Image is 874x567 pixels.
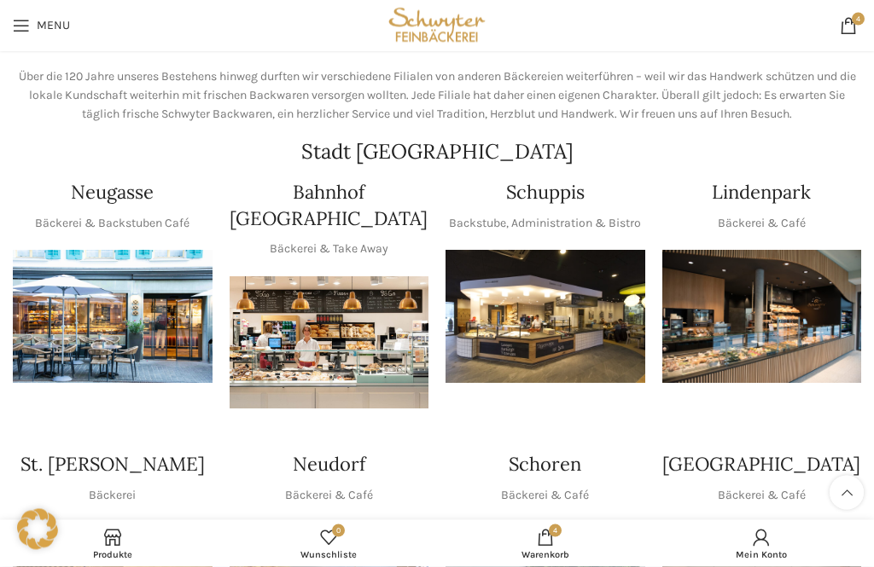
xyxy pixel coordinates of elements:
[446,251,645,384] div: 1 / 1
[71,180,154,206] h4: Neugasse
[13,68,861,125] p: Über die 120 Jahre unseres Bestehens hinweg durften wir verschiedene Filialen von anderen Bäckere...
[285,487,373,506] p: Bäckerei & Café
[13,549,213,560] span: Produkte
[718,487,806,506] p: Bäckerei & Café
[4,524,221,563] a: Produkte
[385,17,490,32] a: Site logo
[831,9,865,43] a: 4
[221,524,438,563] a: 0 Wunschliste
[662,452,860,478] h4: [GEOGRAPHIC_DATA]
[4,9,79,43] a: Open mobile menu
[13,142,861,163] h2: Stadt [GEOGRAPHIC_DATA]
[35,215,189,234] p: Bäckerei & Backstuben Café
[712,180,811,206] h4: Lindenpark
[20,452,205,478] h4: St. [PERSON_NAME]
[509,452,581,478] h4: Schoren
[446,251,645,384] img: 150130-Schwyter-013
[13,251,213,384] img: Neugasse
[549,524,562,537] span: 4
[270,240,388,259] p: Bäckerei & Take Away
[501,487,589,506] p: Bäckerei & Café
[230,277,429,410] img: Bahnhof St. Gallen
[13,251,213,384] div: 1 / 1
[230,180,429,233] h4: Bahnhof [GEOGRAPHIC_DATA]
[37,20,70,32] span: Menu
[662,549,862,560] span: Mein Konto
[662,251,862,384] img: 017-e1571925257345
[437,524,654,563] div: My cart
[830,476,864,510] a: Scroll to top button
[662,251,862,384] div: 1 / 1
[293,452,365,478] h4: Neudorf
[449,215,641,234] p: Backstube, Administration & Bistro
[654,524,871,563] a: Mein Konto
[221,524,438,563] div: Meine Wunschliste
[437,524,654,563] a: 4 Warenkorb
[852,13,865,26] span: 4
[446,549,645,560] span: Warenkorb
[506,180,585,206] h4: Schuppis
[332,524,345,537] span: 0
[89,487,136,506] p: Bäckerei
[718,215,806,234] p: Bäckerei & Café
[230,277,429,410] div: 1 / 1
[230,549,429,560] span: Wunschliste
